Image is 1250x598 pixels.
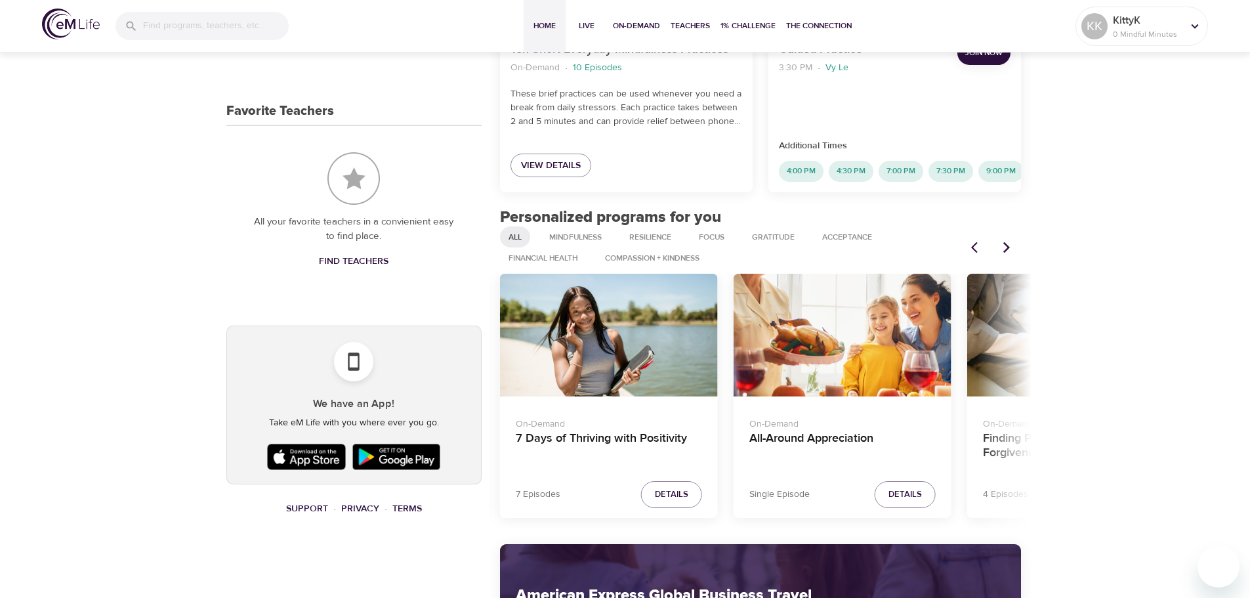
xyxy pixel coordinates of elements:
h4: 7 Days of Thriving with Positivity [516,431,702,463]
div: Compassion + Kindness [596,247,708,268]
div: Focus [690,226,733,247]
nav: breadcrumb [510,59,742,77]
button: Next items [992,233,1021,262]
a: View Details [510,154,591,178]
p: KittyK [1113,12,1182,28]
p: Single Episode [749,488,810,502]
span: Mindfulness [541,232,610,243]
a: Privacy [341,503,379,515]
span: On-Demand [613,19,660,33]
div: Mindfulness [541,226,610,247]
h4: Finding Peace Through Forgiveness [983,431,1169,463]
p: Take eM Life with you where ever you go. [238,416,470,430]
img: Favorite Teachers [327,152,380,205]
p: 0 Mindful Minutes [1113,28,1182,40]
li: · [385,500,387,518]
li: · [818,59,820,77]
span: Details [888,487,922,502]
div: 4:30 PM [829,161,873,182]
img: Apple App Store [264,440,349,473]
div: Acceptance [814,226,881,247]
p: Additional Times [779,139,1010,153]
span: Live [571,19,602,33]
button: Finding Peace Through Forgiveness [967,274,1185,396]
span: 7:00 PM [879,165,923,177]
span: Join Now [965,46,1003,60]
p: 4 Episodes [983,488,1028,502]
li: · [333,500,336,518]
p: On-Demand [510,61,560,75]
span: Find Teachers [319,253,388,270]
span: 4:00 PM [779,165,823,177]
span: Focus [691,232,732,243]
span: Acceptance [814,232,880,243]
p: 10 Episodes [573,61,622,75]
img: Google Play Store [349,440,444,473]
span: The Connection [786,19,852,33]
div: 9:00 PM [978,161,1024,182]
span: All [501,232,530,243]
p: 7 Episodes [516,488,560,502]
span: Gratitude [744,232,802,243]
div: All [500,226,530,247]
span: 4:30 PM [829,165,873,177]
h5: We have an App! [238,397,470,411]
p: On-Demand [749,412,936,431]
span: 7:30 PM [928,165,973,177]
button: Details [875,481,936,508]
h3: Favorite Teachers [226,104,334,119]
p: 3:30 PM [779,61,812,75]
h4: All-Around Appreciation [749,431,936,463]
div: Gratitude [743,226,803,247]
span: View Details [521,158,581,174]
a: Find Teachers [314,249,394,274]
div: 4:00 PM [779,161,823,182]
input: Find programs, teachers, etc... [143,12,289,40]
p: On-Demand [516,412,702,431]
div: 7:30 PM [928,161,973,182]
nav: breadcrumb [226,500,482,518]
nav: breadcrumb [779,59,947,77]
span: 9:00 PM [978,165,1024,177]
button: Previous items [963,233,992,262]
span: Financial Health [501,253,585,264]
p: Vy Le [825,61,848,75]
p: On-Demand [983,412,1169,431]
a: Terms [392,503,422,515]
button: 7 Days of Thriving with Positivity [500,274,718,396]
img: logo [42,9,100,39]
span: Resilience [621,232,679,243]
p: All your favorite teachers in a convienient easy to find place. [253,215,455,244]
iframe: Button to launch messaging window [1198,545,1240,587]
div: KK [1081,13,1108,39]
span: 1% Challenge [720,19,776,33]
li: · [565,59,568,77]
button: Join Now [957,41,1010,65]
p: These brief practices can be used whenever you need a break from daily stressors. Each practice t... [510,87,742,129]
span: Compassion + Kindness [597,253,707,264]
button: Details [641,481,702,508]
a: Support [286,503,328,515]
button: All-Around Appreciation [734,274,951,396]
div: 7:00 PM [879,161,923,182]
div: Resilience [621,226,680,247]
div: Financial Health [500,247,586,268]
h2: Personalized programs for you [500,208,1022,227]
span: Teachers [671,19,710,33]
span: Home [529,19,560,33]
span: Details [655,487,688,502]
